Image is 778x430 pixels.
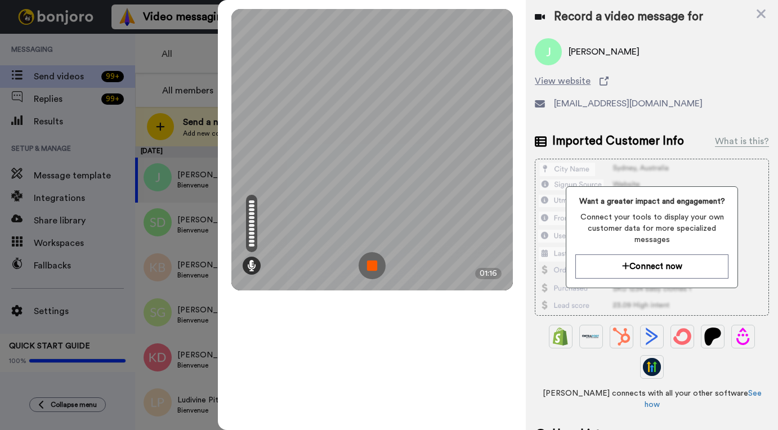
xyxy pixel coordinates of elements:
[575,254,728,279] button: Connect now
[575,196,728,207] span: Want a greater impact and engagement?
[734,328,752,346] img: Drip
[643,358,661,376] img: GoHighLevel
[552,328,570,346] img: Shopify
[552,133,684,150] span: Imported Customer Info
[673,328,691,346] img: ConvertKit
[554,97,703,110] span: [EMAIL_ADDRESS][DOMAIN_NAME]
[715,135,769,148] div: What is this?
[612,328,631,346] img: Hubspot
[643,328,661,346] img: ActiveCampaign
[535,74,591,88] span: View website
[645,389,762,409] a: See how
[582,328,600,346] img: Ontraport
[535,388,769,410] span: [PERSON_NAME] connects with all your other software
[535,74,769,88] a: View website
[359,252,386,279] img: ic_record_stop.svg
[575,212,728,245] span: Connect your tools to display your own customer data for more specialized messages
[704,328,722,346] img: Patreon
[475,268,502,279] div: 01:16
